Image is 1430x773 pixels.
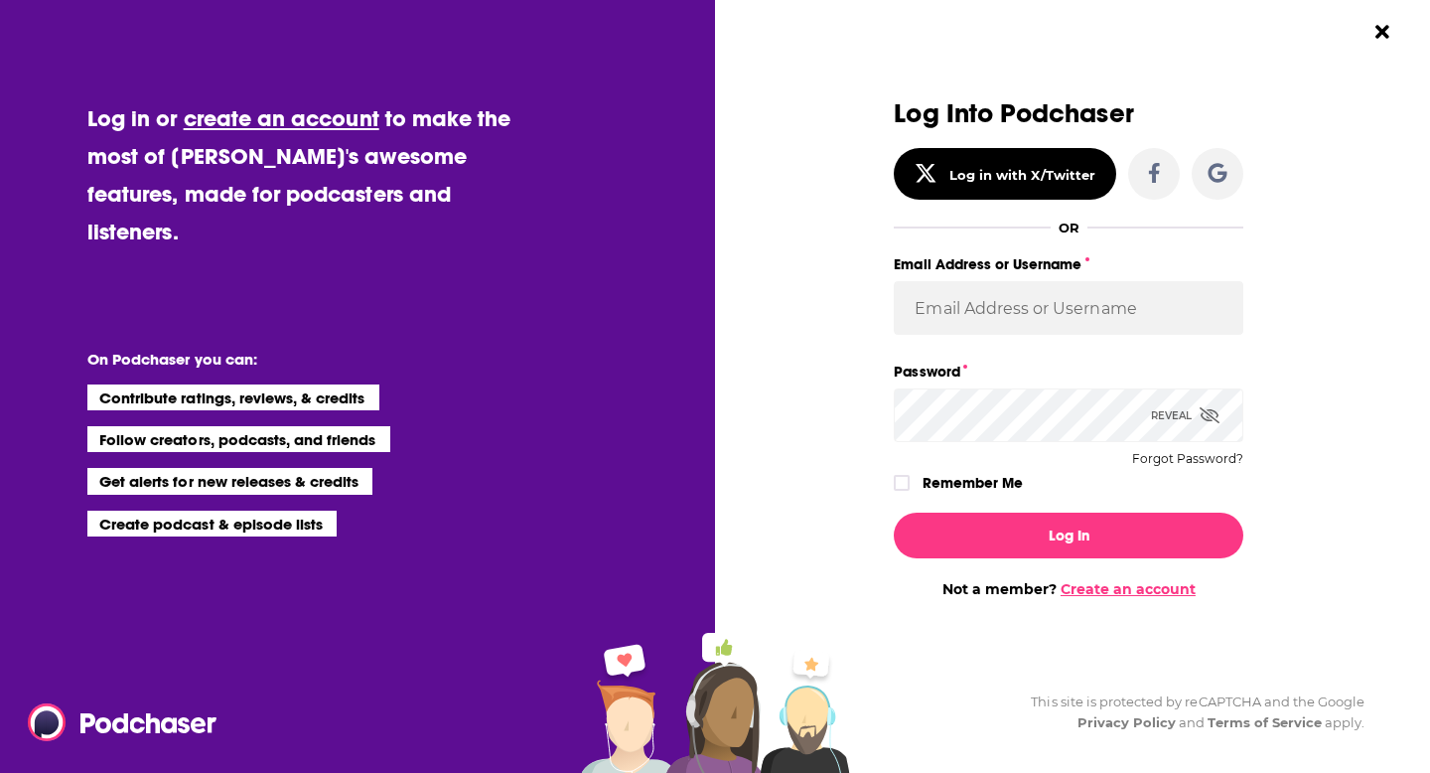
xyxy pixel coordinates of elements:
a: Create an account [1061,580,1196,598]
li: On Podchaser you can: [87,350,485,369]
div: OR [1059,220,1079,235]
button: Log In [894,513,1243,558]
label: Remember Me [923,470,1023,496]
a: Podchaser - Follow, Share and Rate Podcasts [28,703,203,741]
li: Contribute ratings, reviews, & credits [87,385,379,410]
img: Podchaser - Follow, Share and Rate Podcasts [28,703,218,741]
button: Forgot Password? [1132,452,1243,466]
div: Reveal [1151,388,1219,442]
div: Not a member? [894,580,1243,598]
li: Create podcast & episode lists [87,511,337,537]
div: Log in with X/Twitter [949,167,1095,183]
label: Email Address or Username [894,251,1243,277]
a: Terms of Service [1208,714,1322,730]
input: Email Address or Username [894,281,1243,335]
li: Follow creators, podcasts, and friends [87,426,390,452]
h3: Log Into Podchaser [894,99,1243,128]
div: This site is protected by reCAPTCHA and the Google and apply. [1015,692,1364,733]
a: create an account [184,104,379,132]
button: Log in with X/Twitter [894,148,1116,200]
li: Get alerts for new releases & credits [87,468,372,494]
button: Close Button [1363,13,1401,51]
label: Password [894,359,1243,385]
a: Privacy Policy [1077,714,1177,730]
